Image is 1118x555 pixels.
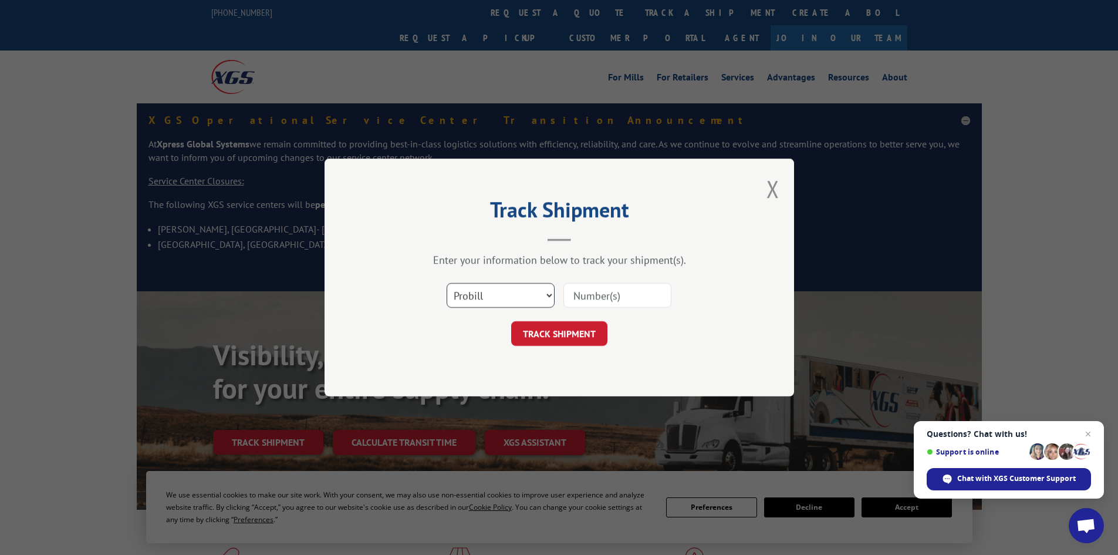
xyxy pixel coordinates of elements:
[383,253,735,267] div: Enter your information below to track your shipment(s).
[563,283,671,308] input: Number(s)
[957,473,1076,484] span: Chat with XGS Customer Support
[766,173,779,204] button: Close modal
[383,201,735,224] h2: Track Shipment
[927,448,1025,456] span: Support is online
[927,468,1091,490] span: Chat with XGS Customer Support
[511,321,607,346] button: TRACK SHIPMENT
[927,429,1091,439] span: Questions? Chat with us!
[1069,508,1104,543] a: Open chat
